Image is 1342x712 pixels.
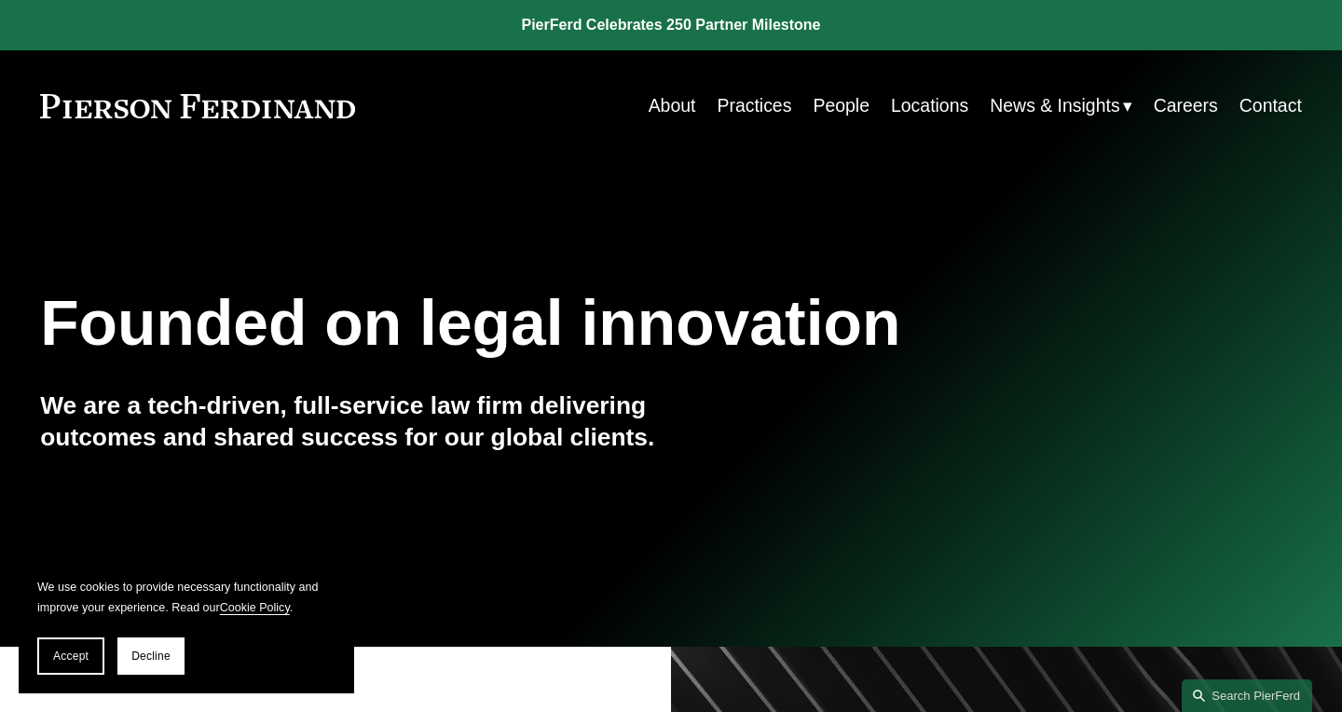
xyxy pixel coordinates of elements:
[1182,679,1312,712] a: Search this site
[1154,88,1218,124] a: Careers
[19,558,354,693] section: Cookie banner
[891,88,968,124] a: Locations
[990,89,1119,122] span: News & Insights
[37,637,104,675] button: Accept
[649,88,696,124] a: About
[37,577,335,619] p: We use cookies to provide necessary functionality and improve your experience. Read our .
[990,88,1131,124] a: folder dropdown
[40,390,671,453] h4: We are a tech-driven, full-service law firm delivering outcomes and shared success for our global...
[1239,88,1302,124] a: Contact
[220,601,290,614] a: Cookie Policy
[40,287,1091,360] h1: Founded on legal innovation
[131,650,171,663] span: Decline
[117,637,185,675] button: Decline
[813,88,870,124] a: People
[717,88,791,124] a: Practices
[53,650,89,663] span: Accept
